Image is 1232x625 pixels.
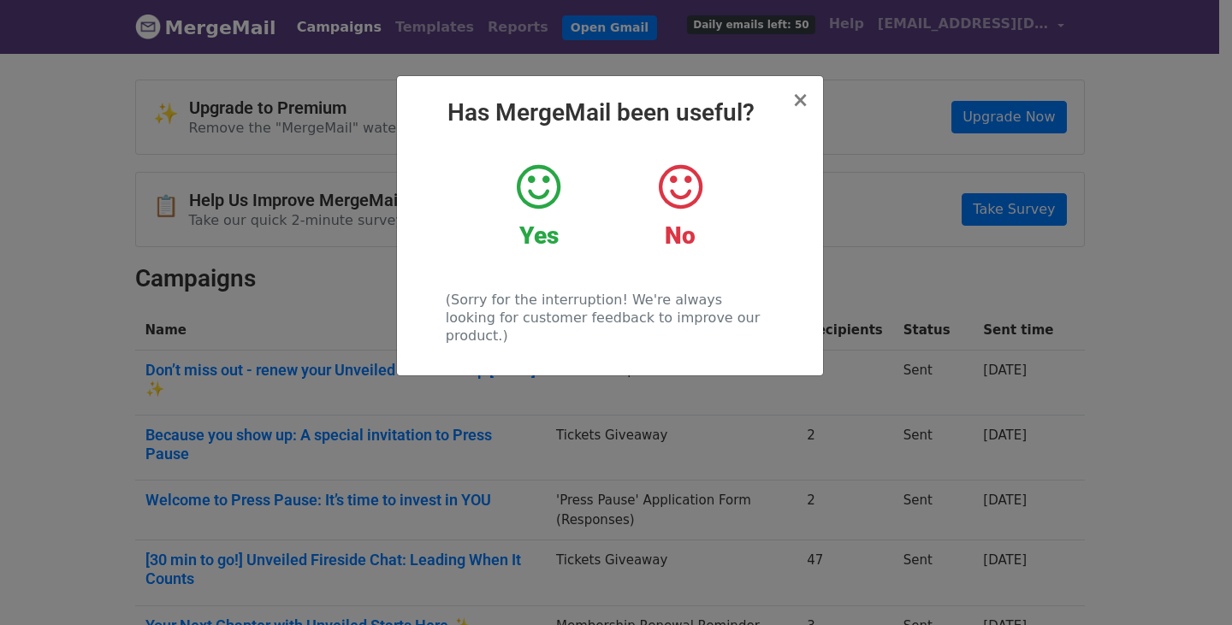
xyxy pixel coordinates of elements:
[622,162,737,251] a: No
[411,98,809,127] h2: Has MergeMail been useful?
[519,221,559,250] strong: Yes
[665,221,696,250] strong: No
[791,90,808,110] button: Close
[446,291,773,345] p: (Sorry for the interruption! We're always looking for customer feedback to improve our product.)
[481,162,596,251] a: Yes
[791,88,808,112] span: ×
